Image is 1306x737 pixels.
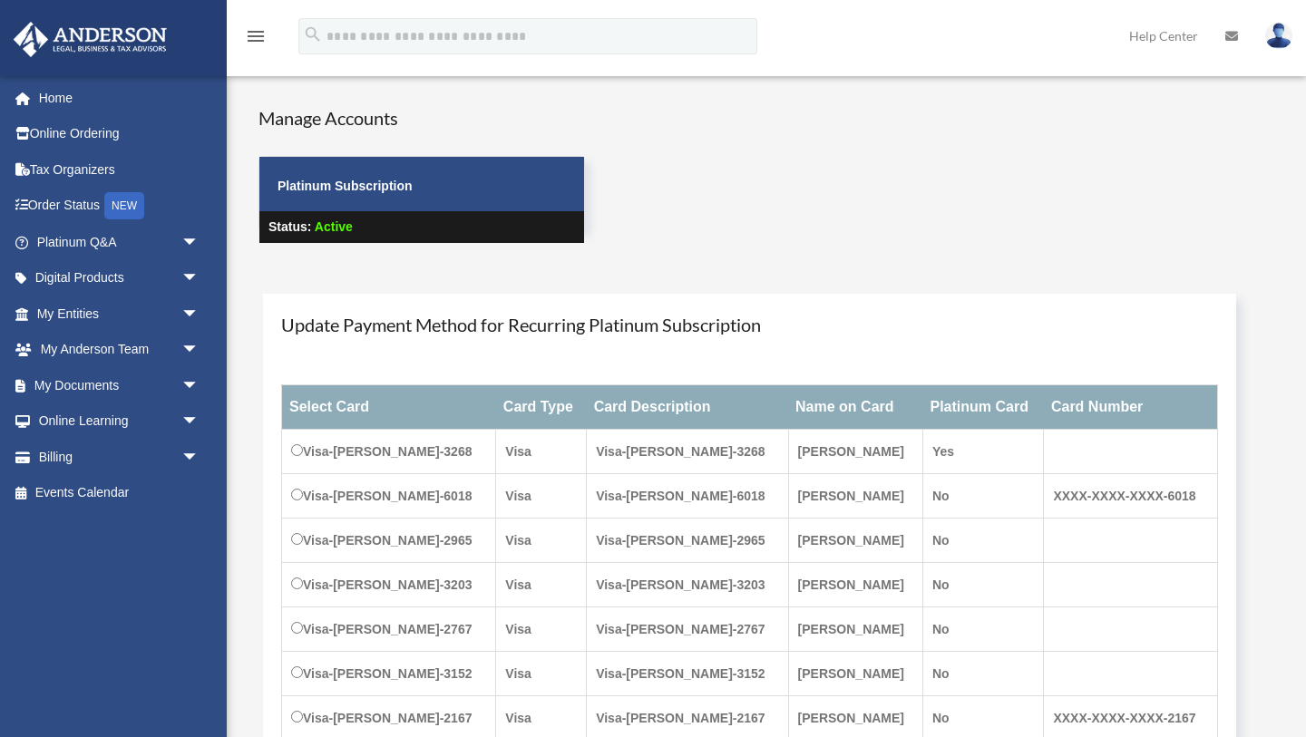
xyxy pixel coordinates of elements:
[258,105,585,131] h4: Manage Accounts
[181,224,218,261] span: arrow_drop_down
[923,607,1044,652] td: No
[587,430,788,474] td: Visa-[PERSON_NAME]-3268
[282,519,496,563] td: Visa-[PERSON_NAME]-2965
[1265,23,1292,49] img: User Pic
[8,22,172,57] img: Anderson Advisors Platinum Portal
[303,24,323,44] i: search
[268,219,311,234] strong: Status:
[788,607,922,652] td: [PERSON_NAME]
[13,151,227,188] a: Tax Organizers
[282,385,496,430] th: Select Card
[181,332,218,369] span: arrow_drop_down
[788,519,922,563] td: [PERSON_NAME]
[587,385,788,430] th: Card Description
[496,474,587,519] td: Visa
[587,474,788,519] td: Visa-[PERSON_NAME]-6018
[282,652,496,696] td: Visa-[PERSON_NAME]-3152
[788,474,922,519] td: [PERSON_NAME]
[315,219,353,234] span: Active
[13,475,227,511] a: Events Calendar
[923,563,1044,607] td: No
[13,367,227,403] a: My Documentsarrow_drop_down
[104,192,144,219] div: NEW
[496,519,587,563] td: Visa
[587,652,788,696] td: Visa-[PERSON_NAME]-3152
[282,563,496,607] td: Visa-[PERSON_NAME]-3203
[1044,474,1217,519] td: XXXX-XXXX-XXXX-6018
[282,430,496,474] td: Visa-[PERSON_NAME]-3268
[13,260,227,296] a: Digital Productsarrow_drop_down
[13,224,227,260] a: Platinum Q&Aarrow_drop_down
[181,296,218,333] span: arrow_drop_down
[245,25,267,47] i: menu
[181,439,218,476] span: arrow_drop_down
[13,403,227,440] a: Online Learningarrow_drop_down
[923,519,1044,563] td: No
[181,367,218,404] span: arrow_drop_down
[788,652,922,696] td: [PERSON_NAME]
[587,519,788,563] td: Visa-[PERSON_NAME]-2965
[587,563,788,607] td: Visa-[PERSON_NAME]-3203
[13,188,227,225] a: Order StatusNEW
[788,430,922,474] td: [PERSON_NAME]
[281,312,1218,337] h4: Update Payment Method for Recurring Platinum Subscription
[788,385,922,430] th: Name on Card
[496,652,587,696] td: Visa
[496,430,587,474] td: Visa
[923,652,1044,696] td: No
[496,607,587,652] td: Visa
[13,439,227,475] a: Billingarrow_drop_down
[923,385,1044,430] th: Platinum Card
[278,179,413,193] strong: Platinum Subscription
[13,332,227,368] a: My Anderson Teamarrow_drop_down
[181,260,218,297] span: arrow_drop_down
[496,385,587,430] th: Card Type
[13,296,227,332] a: My Entitiesarrow_drop_down
[496,563,587,607] td: Visa
[788,563,922,607] td: [PERSON_NAME]
[13,80,227,116] a: Home
[587,607,788,652] td: Visa-[PERSON_NAME]-2767
[282,607,496,652] td: Visa-[PERSON_NAME]-2767
[13,116,227,152] a: Online Ordering
[923,430,1044,474] td: Yes
[245,32,267,47] a: menu
[282,474,496,519] td: Visa-[PERSON_NAME]-6018
[923,474,1044,519] td: No
[181,403,218,441] span: arrow_drop_down
[1044,385,1217,430] th: Card Number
